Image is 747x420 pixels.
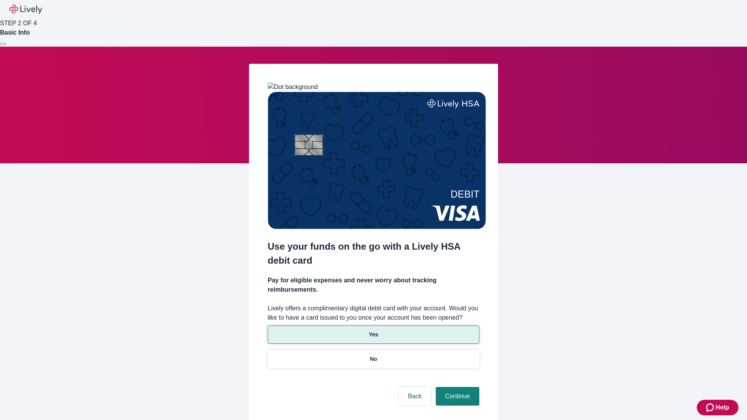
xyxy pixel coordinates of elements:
[268,240,479,268] h2: Use your funds on the go with a Lively HSA debit card
[369,331,378,339] p: Yes
[370,355,377,363] p: No
[268,325,479,344] button: Yes
[268,92,486,229] img: Debit card
[268,350,479,368] button: No
[715,403,729,412] span: Help
[398,387,431,406] button: Back
[268,276,479,294] h4: Pay for eligible expenses and never worry about tracking reimbursements.
[697,400,738,415] button: Zendesk support iconHelp
[436,387,479,406] button: Continue
[268,82,318,92] img: Dot background
[706,403,715,412] svg: Zendesk support icon
[268,304,479,322] label: Lively offers a complimentary digital debit card with your account. Would you like to have a card...
[9,5,42,14] img: Lively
